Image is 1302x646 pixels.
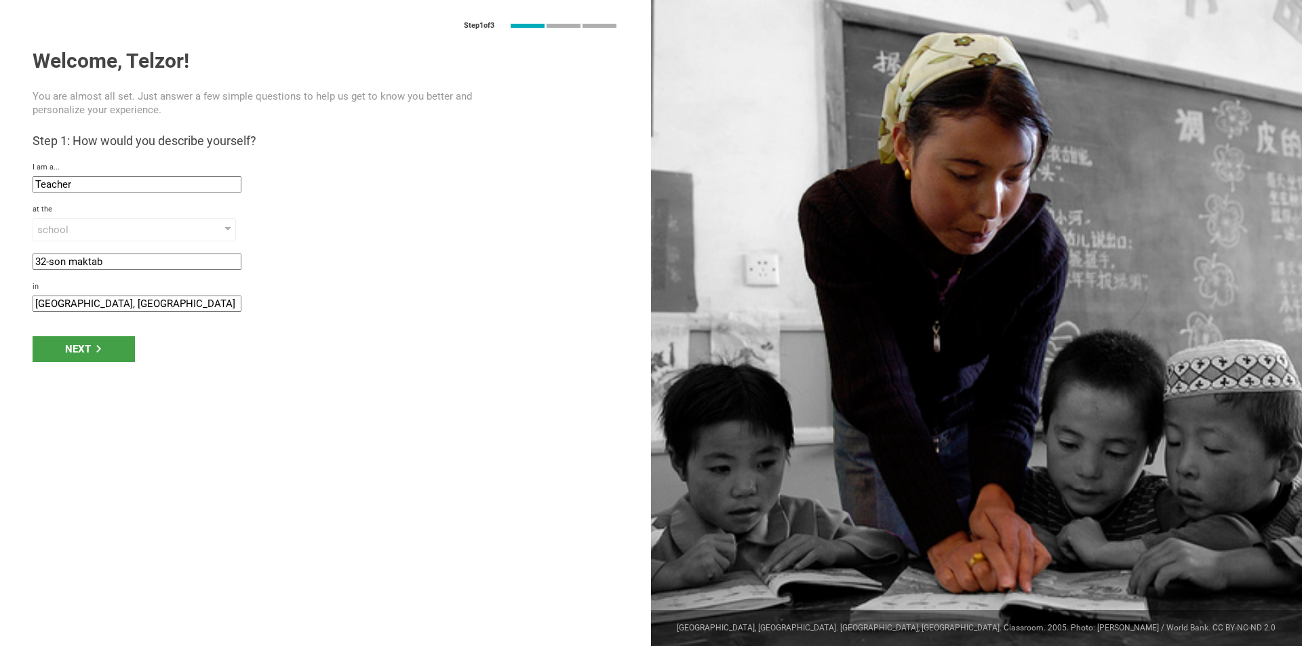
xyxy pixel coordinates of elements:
p: You are almost all set. Just answer a few simple questions to help us get to know you better and ... [33,89,501,117]
input: role that defines you [33,176,241,193]
div: school [37,223,193,237]
h1: Welcome, Telzor! [33,49,618,73]
div: Next [33,336,135,362]
input: name of institution [33,254,241,270]
div: [GEOGRAPHIC_DATA], [GEOGRAPHIC_DATA]. [GEOGRAPHIC_DATA], [GEOGRAPHIC_DATA]. Classroom. 2005. Phot... [651,610,1302,646]
div: at the [33,205,618,214]
div: Step 1 of 3 [464,21,494,31]
input: location [33,296,241,312]
div: I am a... [33,163,618,172]
h3: Step 1: How would you describe yourself? [33,133,618,149]
div: in [33,282,618,291]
